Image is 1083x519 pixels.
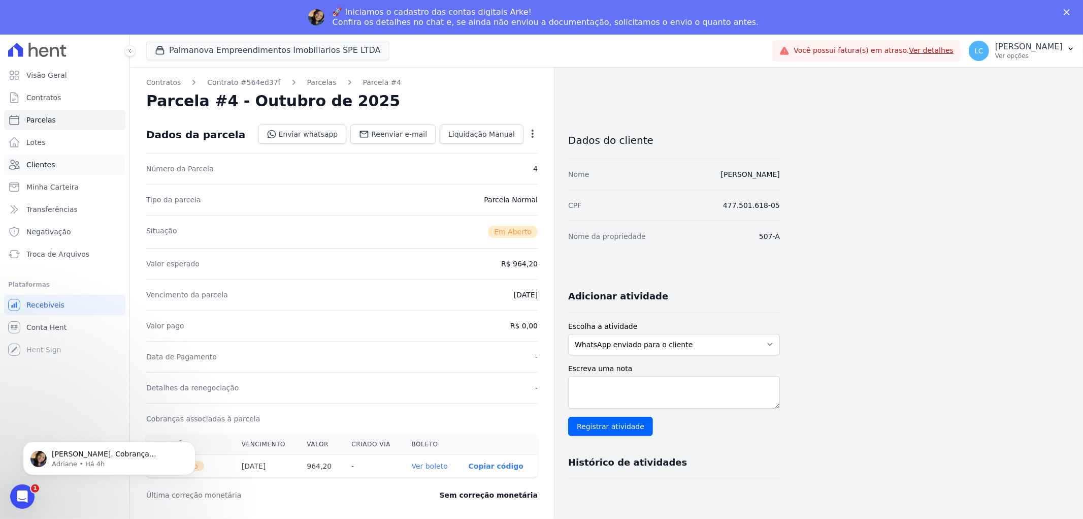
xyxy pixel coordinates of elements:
[4,155,125,175] a: Clientes
[4,317,125,338] a: Conta Hent
[488,226,538,238] span: Em Aberto
[4,132,125,152] a: Lotes
[26,70,67,80] span: Visão Geral
[26,300,64,310] span: Recebíveis
[299,454,343,477] th: 964,20
[723,200,780,210] dd: 477.501.618-05
[974,47,983,54] span: LC
[484,195,538,205] dd: Parcela Normal
[469,462,523,470] button: Copiar código
[535,383,538,393] dd: -
[4,87,125,108] a: Contratos
[343,434,403,455] th: Criado via
[26,249,89,259] span: Troca de Arquivos
[995,42,1063,52] p: [PERSON_NAME]
[146,77,181,88] a: Contratos
[995,52,1063,60] p: Ver opções
[299,434,343,455] th: Valor
[514,290,538,300] dd: [DATE]
[4,199,125,220] a: Transferências
[146,164,214,174] dt: Número da Parcela
[568,290,668,302] h3: Adicionar atividade
[1064,9,1074,15] div: Fechar
[533,164,538,174] dd: 4
[961,37,1083,65] button: LC [PERSON_NAME] Ver opções
[4,295,125,315] a: Recebíveis
[146,383,239,393] dt: Detalhes da renegociação
[146,414,260,424] dt: Cobranças associadas à parcela
[207,77,280,88] a: Contrato #564ed37f
[568,169,589,179] dt: Nome
[501,259,538,269] dd: R$ 964,20
[146,77,538,88] nav: Breadcrumb
[448,129,515,139] span: Liquidação Manual
[31,484,39,493] span: 1
[371,129,427,139] span: Reenviar e-mail
[8,420,211,492] iframe: Intercom notifications mensagem
[568,321,780,332] label: Escolha a atividade
[146,226,177,238] dt: Situação
[568,200,581,210] dt: CPF
[26,115,56,125] span: Parcelas
[146,129,245,141] div: Dados da parcela
[146,92,400,110] h2: Parcela #4 - Outubro de 2025
[4,244,125,264] a: Troca de Arquivos
[146,41,389,60] button: Palmanova Empreendimentos Imobiliarios SPE LTDA
[146,352,217,362] dt: Data de Pagamento
[909,46,954,54] a: Ver detalhes
[535,352,538,362] dd: -
[440,125,523,144] a: Liquidação Manual
[234,434,299,455] th: Vencimento
[363,77,402,88] a: Parcela #4
[26,137,46,147] span: Lotes
[759,231,780,241] dd: 507-A
[440,490,538,500] dd: Sem correção monetária
[568,231,646,241] dt: Nome da propriedade
[26,204,78,215] span: Transferências
[26,182,79,192] span: Minha Carteira
[333,7,759,27] div: 🚀 Iniciamos o cadastro das contas digitais Arke! Confira os detalhes no chat e, se ainda não envi...
[568,134,780,146] h3: Dados do cliente
[412,462,448,470] a: Ver boleto
[721,170,780,178] a: [PERSON_NAME]
[4,177,125,197] a: Minha Carteira
[26,93,61,103] span: Contratos
[568,417,653,436] input: Registrar atividade
[350,125,436,144] a: Reenviar e-mail
[26,322,67,332] span: Conta Hent
[146,321,184,331] dt: Valor pago
[26,160,55,170] span: Clientes
[308,9,324,25] img: Profile image for Adriane
[343,454,403,477] th: -
[404,434,461,455] th: Boleto
[568,456,687,469] h3: Histórico de atividades
[26,227,71,237] span: Negativação
[10,484,35,509] iframe: Intercom live chat
[146,290,228,300] dt: Vencimento da parcela
[146,259,200,269] dt: Valor esperado
[146,195,201,205] dt: Tipo da parcela
[4,65,125,85] a: Visão Geral
[146,490,378,500] dt: Última correção monetária
[8,279,121,291] div: Plataformas
[234,454,299,477] th: [DATE]
[510,321,538,331] dd: R$ 0,00
[4,222,125,242] a: Negativação
[258,125,347,144] a: Enviar whatsapp
[568,363,780,374] label: Escreva uma nota
[307,77,337,88] a: Parcelas
[794,45,954,56] span: Você possui fatura(s) em atraso.
[4,110,125,130] a: Parcelas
